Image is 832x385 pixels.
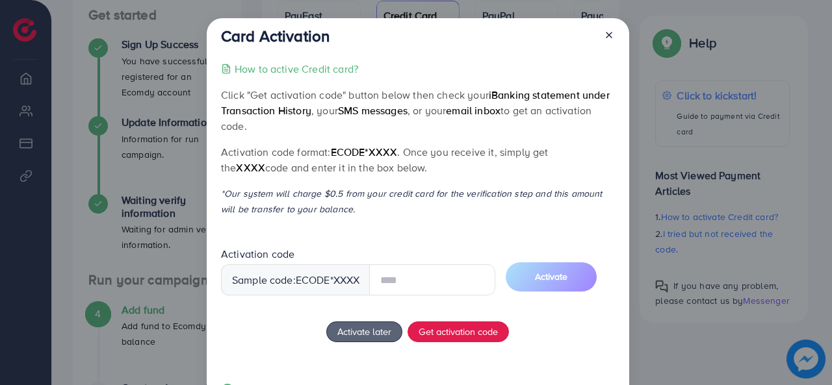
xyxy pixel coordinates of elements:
button: Activate later [326,321,402,342]
div: Sample code: *XXXX [221,264,370,295]
label: Activation code [221,247,294,262]
button: Get activation code [408,321,509,342]
span: SMS messages [338,103,408,118]
span: Activate later [337,325,391,338]
p: Activation code format: . Once you receive it, simply get the code and enter it in the box below. [221,144,614,175]
p: Click "Get activation code" button below then check your , your , or your to get an activation code. [221,87,614,134]
span: XXXX [236,160,265,175]
span: email inbox [446,103,500,118]
span: Get activation code [419,325,498,338]
p: *Our system will charge $0.5 from your credit card for the verification step and this amount will... [221,186,614,217]
span: iBanking statement under Transaction History [221,88,610,118]
span: ecode [296,273,330,288]
span: Activate [535,270,567,283]
span: ecode*XXXX [331,145,398,159]
button: Activate [506,262,597,292]
p: How to active Credit card? [235,61,358,77]
h3: Card Activation [221,27,330,45]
